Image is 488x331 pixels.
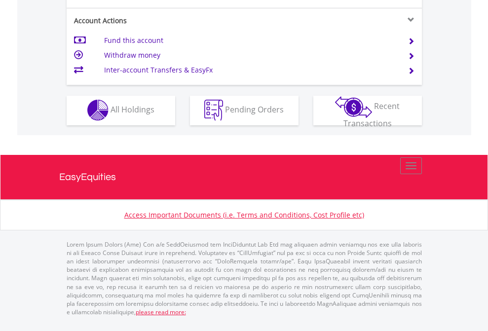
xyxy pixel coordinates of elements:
[335,96,372,118] img: transactions-zar-wht.png
[104,48,396,63] td: Withdraw money
[124,210,364,220] a: Access Important Documents (i.e. Terms and Conditions, Cost Profile etc)
[225,104,284,115] span: Pending Orders
[111,104,154,115] span: All Holdings
[104,63,396,77] td: Inter-account Transfers & EasyFx
[67,96,175,125] button: All Holdings
[343,101,400,129] span: Recent Transactions
[67,240,422,316] p: Lorem Ipsum Dolors (Ame) Con a/e SeddOeiusmod tem InciDiduntut Lab Etd mag aliquaen admin veniamq...
[313,96,422,125] button: Recent Transactions
[87,100,109,121] img: holdings-wht.png
[136,308,186,316] a: please read more:
[67,16,244,26] div: Account Actions
[204,100,223,121] img: pending_instructions-wht.png
[104,33,396,48] td: Fund this account
[190,96,299,125] button: Pending Orders
[59,155,429,199] a: EasyEquities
